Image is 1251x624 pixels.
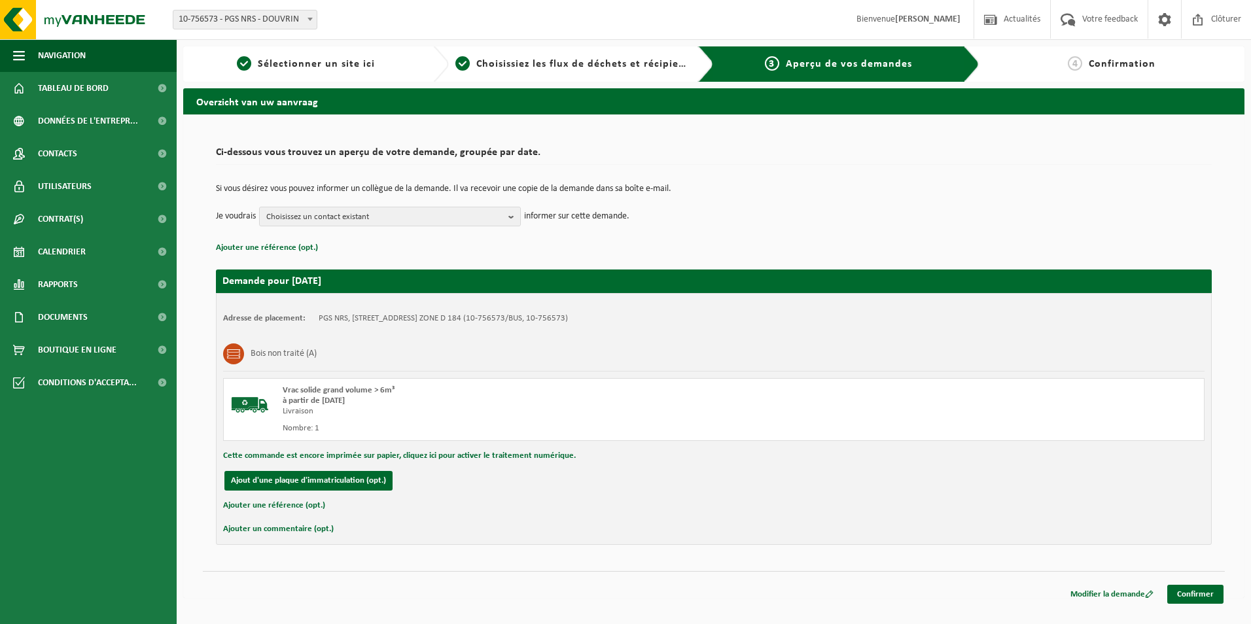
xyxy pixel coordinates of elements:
span: 2 [455,56,470,71]
p: Je voudrais [216,207,256,226]
a: 1Sélectionner un site ici [190,56,423,72]
a: Confirmer [1167,585,1224,604]
img: BL-SO-LV.png [230,385,270,425]
span: Aperçu de vos demandes [786,59,912,69]
button: Ajouter une référence (opt.) [216,239,318,256]
strong: à partir de [DATE] [283,396,345,405]
span: Vrac solide grand volume > 6m³ [283,386,395,394]
span: Calendrier [38,235,86,268]
span: Navigation [38,39,86,72]
span: Choisissiez les flux de déchets et récipients [476,59,694,69]
span: Boutique en ligne [38,334,116,366]
span: Confirmation [1089,59,1155,69]
strong: Demande pour [DATE] [222,276,321,286]
span: 1 [237,56,251,71]
div: Livraison [283,406,766,417]
td: PGS NRS, [STREET_ADDRESS] ZONE D 184 (10-756573/BUS, 10-756573) [319,313,568,324]
span: Contacts [38,137,77,170]
h2: Overzicht van uw aanvraag [183,88,1244,114]
button: Choisissez un contact existant [259,207,521,226]
h2: Ci-dessous vous trouvez un aperçu de votre demande, groupée par date. [216,147,1212,165]
h3: Bois non traité (A) [251,343,317,364]
span: Conditions d'accepta... [38,366,137,399]
a: Modifier la demande [1061,585,1163,604]
a: 2Choisissiez les flux de déchets et récipients [455,56,688,72]
span: Utilisateurs [38,170,92,203]
button: Ajouter un commentaire (opt.) [223,521,334,538]
strong: Adresse de placement: [223,314,306,322]
span: 10-756573 - PGS NRS - DOUVRIN [173,10,317,29]
span: Rapports [38,268,78,301]
span: Sélectionner un site ici [258,59,375,69]
span: 4 [1068,56,1082,71]
span: 3 [765,56,779,71]
button: Ajouter une référence (opt.) [223,497,325,514]
button: Ajout d'une plaque d'immatriculation (opt.) [224,471,393,491]
p: Si vous désirez vous pouvez informer un collègue de la demande. Il va recevoir une copie de la de... [216,184,1212,194]
span: Données de l'entrepr... [38,105,138,137]
span: Tableau de bord [38,72,109,105]
p: informer sur cette demande. [524,207,629,226]
strong: [PERSON_NAME] [895,14,960,24]
span: Contrat(s) [38,203,83,235]
span: Choisissez un contact existant [266,207,503,227]
button: Cette commande est encore imprimée sur papier, cliquez ici pour activer le traitement numérique. [223,447,576,464]
div: Nombre: 1 [283,423,766,434]
span: Documents [38,301,88,334]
